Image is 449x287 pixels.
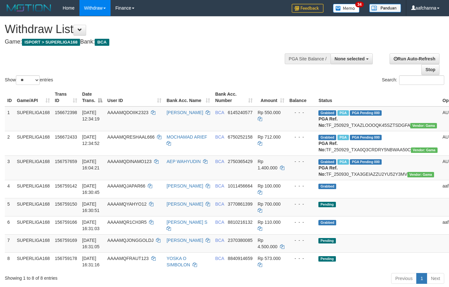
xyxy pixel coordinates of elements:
span: BCA [215,159,224,164]
span: [DATE] 12:34:52 [82,134,100,146]
td: SUPERLIGA168 [14,180,52,198]
th: Game/API: activate to sort column ascending [14,88,52,106]
th: Status [316,88,440,106]
span: Copy 1011456664 to clipboard [228,183,253,188]
span: [DATE] 16:31:05 [82,238,100,249]
span: BCA [215,110,224,115]
td: TF_250929_TXA0Q3CRDRY5NBWAA50C [316,131,440,155]
a: Run Auto-Refresh [390,53,439,64]
span: Copy 8840914659 to clipboard [228,256,253,261]
span: AAAAMQDOIIK2323 [107,110,148,115]
span: Marked by aafsoycanthlai [337,110,349,116]
span: BCA [215,183,224,188]
span: 156759178 [55,256,77,261]
span: Rp 100.000 [258,183,281,188]
span: Copy 2750365429 to clipboard [228,159,253,164]
b: PGA Ref. No: [318,165,337,177]
a: AEP WAHYUDIN [167,159,201,164]
div: - - - [289,237,314,243]
th: Date Trans.: activate to sort column descending [80,88,105,106]
th: User ID: activate to sort column ascending [105,88,164,106]
a: [PERSON_NAME] [167,238,203,243]
select: Showentries [16,75,40,85]
td: SUPERLIGA168 [14,106,52,131]
span: 156672433 [55,134,77,140]
span: PGA Pending [350,135,382,140]
span: 156759169 [55,238,77,243]
span: Rp 712.000 [258,134,281,140]
td: 6 [5,216,14,234]
span: [DATE] 12:34:19 [82,110,100,121]
span: BCA [215,256,224,261]
span: BCA [95,39,109,46]
a: Stop [421,64,439,75]
span: Rp 550.000 [258,110,281,115]
span: Marked by aafsoycanthlai [337,159,349,165]
span: Copy 3770861399 to clipboard [228,202,253,207]
td: SUPERLIGA168 [14,131,52,155]
td: 7 [5,234,14,252]
span: None selected [335,56,365,61]
div: - - - [289,201,314,207]
td: 5 [5,198,14,216]
img: Button%20Memo.svg [333,4,360,13]
div: Showing 1 to 8 of 8 entries [5,272,182,281]
span: PGA Pending [350,110,382,116]
span: Rp 4.500.000 [258,238,277,249]
span: BCA [215,220,224,225]
span: AAAAMQYAHYO12 [107,202,146,207]
span: AAAAMQR1CH3R5 [107,220,147,225]
img: panduan.png [369,4,401,12]
a: Previous [391,273,417,284]
span: Copy 6145240577 to clipboard [228,110,253,115]
th: Amount: activate to sort column ascending [255,88,287,106]
span: Rp 573.000 [258,256,281,261]
span: 156759166 [55,220,77,225]
div: - - - [289,183,314,189]
span: Grabbed [318,135,336,140]
a: MOCHAMAD ARIEF [167,134,207,140]
span: Grabbed [318,184,336,189]
span: AAAAMQRESHAAL666 [107,134,155,140]
span: ISPORT > SUPERLIGA168 [22,39,80,46]
a: [PERSON_NAME] [167,202,203,207]
span: [DATE] 16:30:45 [82,183,100,195]
a: Next [427,273,444,284]
span: BCA [215,202,224,207]
td: TF_250930_TXA3GEIAZZU2YU52Y3MV [316,155,440,180]
td: SUPERLIGA168 [14,155,52,180]
span: Copy 6750252158 to clipboard [228,134,253,140]
div: - - - [289,255,314,262]
div: PGA Site Balance / [285,53,330,64]
a: [PERSON_NAME] [167,183,203,188]
span: Copy 2370380085 to clipboard [228,238,253,243]
div: - - - [289,158,314,165]
b: PGA Ref. No: [318,141,337,152]
span: 156757659 [55,159,77,164]
span: Pending [318,256,336,262]
b: PGA Ref. No: [318,116,337,128]
span: Copy 8810216132 to clipboard [228,220,253,225]
span: AAAAMQFRAUT123 [107,256,149,261]
td: SUPERLIGA168 [14,198,52,216]
th: Trans ID: activate to sort column ascending [52,88,80,106]
span: AAAAMQJAPAR66 [107,183,146,188]
span: Rp 110.000 [258,220,281,225]
span: Grabbed [318,110,336,116]
span: Grabbed [318,220,336,225]
td: 3 [5,155,14,180]
td: TF_250929_TXAZLOOOQK45SZTSDGFA [316,106,440,131]
a: 1 [416,273,427,284]
h4: Game: Bank: [5,39,293,45]
button: None selected [330,53,373,64]
span: [DATE] 16:04:21 [82,159,100,170]
span: 156759142 [55,183,77,188]
span: PGA Pending [350,159,382,165]
span: [DATE] 16:31:16 [82,256,100,267]
td: 2 [5,131,14,155]
div: - - - [289,109,314,116]
h1: Withdraw List [5,23,293,36]
th: ID [5,88,14,106]
span: AAAAMQJONGGOLDJ [107,238,153,243]
span: BCA [215,238,224,243]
